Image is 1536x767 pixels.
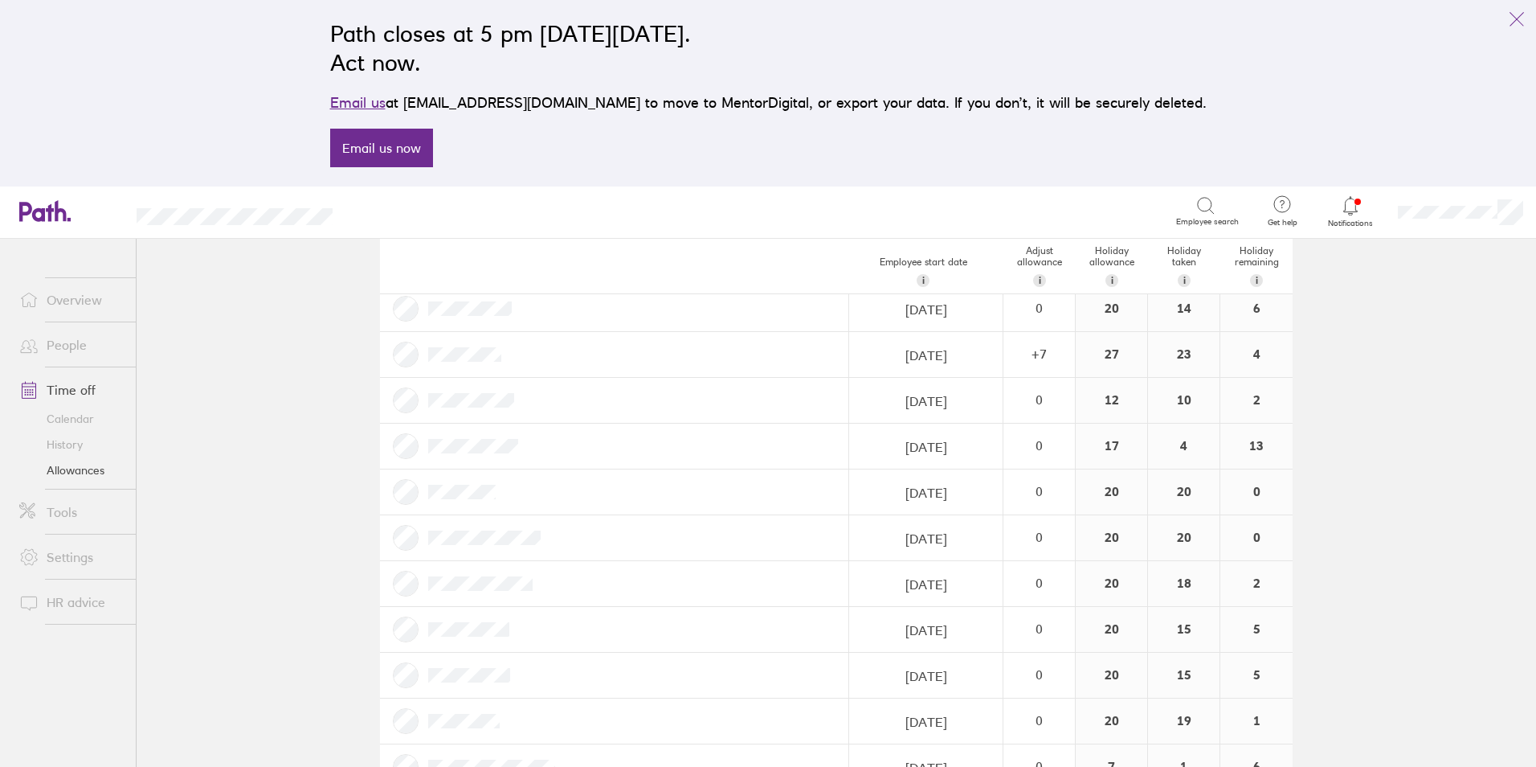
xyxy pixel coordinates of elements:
input: dd/mm/yyyy [850,608,1002,653]
input: dd/mm/yyyy [850,699,1002,744]
a: People [6,329,136,361]
a: Time off [6,374,136,406]
p: at [EMAIL_ADDRESS][DOMAIN_NAME] to move to MentorDigital, or export your data. If you don’t, it w... [330,92,1207,114]
div: 0 [1004,484,1074,498]
div: 20 [1076,699,1147,744]
div: 23 [1148,332,1219,377]
div: 0 [1004,621,1074,636]
div: 0 [1004,713,1074,728]
div: 20 [1076,515,1147,560]
div: 20 [1076,286,1147,331]
div: Holiday remaining [1220,239,1293,293]
a: HR advice [6,586,136,618]
span: Notifications [1325,219,1377,228]
div: 14 [1148,286,1219,331]
div: 0 [1220,470,1293,515]
span: i [1256,274,1258,287]
div: 2 [1220,378,1293,423]
input: dd/mm/yyyy [850,516,1002,561]
div: 13 [1220,424,1293,469]
a: Calendar [6,406,136,432]
input: dd/mm/yyyy [850,333,1002,378]
div: 0 [1004,301,1074,315]
span: i [1111,274,1113,287]
div: 0 [1220,515,1293,560]
span: i [1039,274,1041,287]
div: + 7 [1004,347,1074,361]
a: Overview [6,284,136,316]
div: Holiday allowance [1076,239,1148,293]
div: 20 [1076,470,1147,515]
div: 20 [1076,653,1147,698]
div: 20 [1076,607,1147,652]
div: 5 [1220,653,1293,698]
div: 20 [1148,515,1219,560]
div: 17 [1076,424,1147,469]
div: Search [376,203,417,218]
span: Employee search [1176,217,1239,227]
div: 15 [1148,653,1219,698]
div: 27 [1076,332,1147,377]
input: dd/mm/yyyy [850,379,1002,424]
div: 0 [1004,392,1074,407]
div: 4 [1220,332,1293,377]
div: Employee start date [843,250,1003,293]
div: 20 [1076,561,1147,606]
div: 1 [1220,699,1293,744]
div: 5 [1220,607,1293,652]
span: i [1183,274,1186,287]
div: 12 [1076,378,1147,423]
div: 19 [1148,699,1219,744]
a: Settings [6,541,136,573]
span: Get help [1256,218,1309,228]
div: 10 [1148,378,1219,423]
input: dd/mm/yyyy [850,562,1002,607]
div: Holiday taken [1148,239,1220,293]
span: i [922,274,925,287]
div: 2 [1220,561,1293,606]
div: 20 [1148,470,1219,515]
input: dd/mm/yyyy [850,287,1002,332]
input: dd/mm/yyyy [850,654,1002,699]
input: dd/mm/yyyy [850,425,1002,470]
div: 0 [1004,667,1074,682]
div: 0 [1004,530,1074,544]
div: 6 [1220,286,1293,331]
a: Tools [6,496,136,528]
input: dd/mm/yyyy [850,470,1002,515]
div: 0 [1004,438,1074,453]
div: 15 [1148,607,1219,652]
div: Adjust allowance [1003,239,1076,293]
h2: Path closes at 5 pm [DATE][DATE]. Act now. [330,19,1207,77]
div: 0 [1004,576,1074,590]
a: Email us now [330,129,433,167]
a: Allowances [6,457,136,483]
a: History [6,432,136,457]
a: Email us [330,94,386,111]
div: 4 [1148,424,1219,469]
div: 18 [1148,561,1219,606]
a: Notifications [1325,195,1377,228]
